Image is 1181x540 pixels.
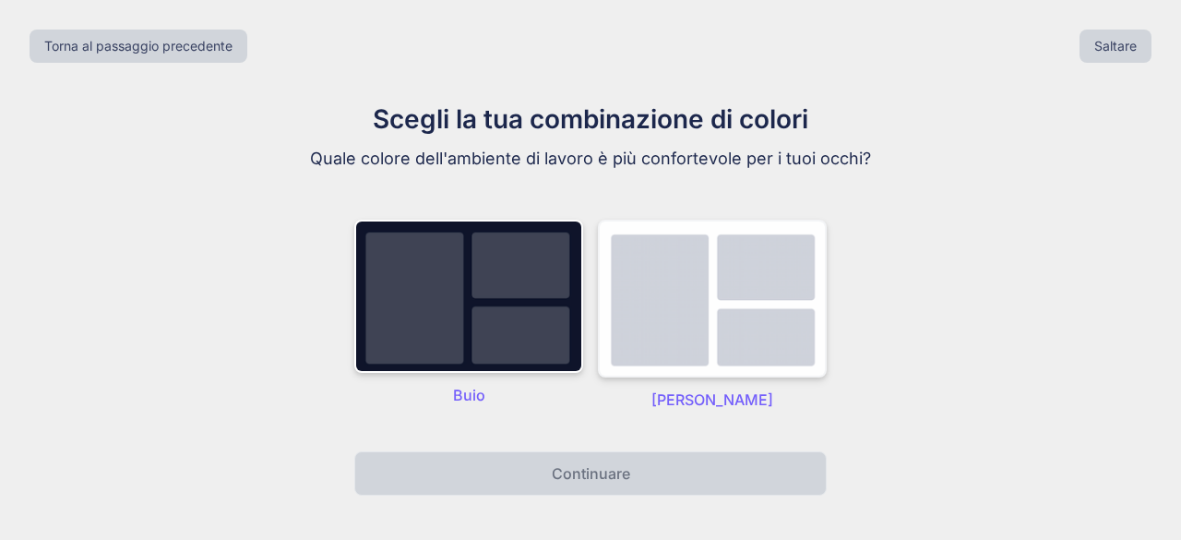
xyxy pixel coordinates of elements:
[651,390,773,409] font: [PERSON_NAME]
[44,38,233,54] font: Torna al passaggio precedente
[30,30,247,63] button: Torna al passaggio precedente
[453,386,485,404] font: Buio
[354,220,583,373] img: buio
[552,464,630,483] font: Continuare
[354,451,827,496] button: Continuare
[310,149,871,168] font: Quale colore dell'ambiente di lavoro è più confortevole per i tuoi occhi?
[1094,38,1137,54] font: Saltare
[598,220,827,378] img: buio
[1080,30,1151,63] button: Saltare
[373,103,808,135] font: Scegli la tua combinazione di colori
